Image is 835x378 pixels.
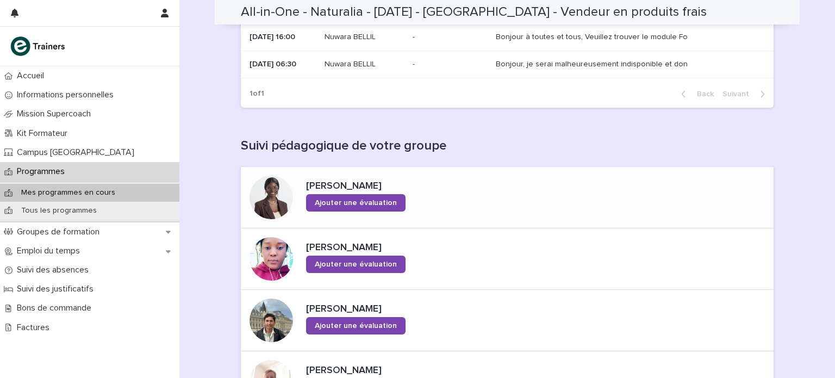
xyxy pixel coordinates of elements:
[413,30,417,42] p: -
[13,323,58,333] p: Factures
[13,206,105,215] p: Tous les programmes
[325,60,403,69] p: Nuwara BELLIL
[672,89,718,99] button: Back
[241,138,774,154] h1: Suivi pédagogique de votre groupe
[306,303,481,315] p: [PERSON_NAME]
[250,60,316,69] p: [DATE] 06:30
[306,365,481,377] p: [PERSON_NAME]
[315,261,397,268] span: Ajouter une évaluation
[306,317,406,334] a: Ajouter une évaluation
[241,228,774,290] a: [PERSON_NAME]Ajouter une évaluation
[241,290,774,351] a: [PERSON_NAME]Ajouter une évaluation
[722,90,756,98] span: Next
[13,147,143,158] p: Campus [GEOGRAPHIC_DATA]
[315,199,397,207] span: Ajouter une évaluation
[496,60,686,69] div: Bonjour, je serai malheureusement indisponible et donc absente ce jour pour raison de santé. Ne v...
[13,227,108,237] p: Groupes de formation
[413,58,417,69] p: -
[13,284,102,294] p: Suivi des justificatifs
[13,303,100,313] p: Bons de commande
[13,128,76,139] p: Kit Formateur
[325,33,403,42] p: Nuwara BELLIL
[241,80,273,107] p: 1 of 1
[496,33,686,42] div: Bonjour à toutes et tous, Veuillez trouver le module Forces et Talents jour 2. Merci Nuwara
[9,35,68,57] img: K0CqGN7SDeD6s4JG8KQk
[250,33,316,42] p: [DATE] 16:00
[13,166,73,177] p: Programmes
[241,24,774,51] tr: [DATE] 16:00Nuwara BELLIL-- Bonjour à toutes et tous, Veuillez trouver le module Forces et Talent...
[306,256,406,273] a: Ajouter une évaluation
[315,322,397,330] span: Ajouter une évaluation
[13,90,122,100] p: Informations personnelles
[13,265,97,275] p: Suivi des absences
[306,242,481,254] p: [PERSON_NAME]
[718,89,774,99] button: Next
[13,246,89,256] p: Emploi du temps
[13,71,53,81] p: Accueil
[13,188,124,197] p: Mes programmes en cours
[241,51,774,78] tr: [DATE] 06:30Nuwara BELLIL-- Bonjour, je serai malheureusement indisponible et donc absente ce jou...
[306,194,406,212] a: Ajouter une évaluation
[13,109,99,119] p: Mission Supercoach
[306,181,481,193] p: [PERSON_NAME]
[241,167,774,228] a: [PERSON_NAME]Ajouter une évaluation
[690,90,714,98] span: Back
[241,4,707,20] h2: All-in-One - Naturalia - [DATE] - [GEOGRAPHIC_DATA] - Vendeur en produits frais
